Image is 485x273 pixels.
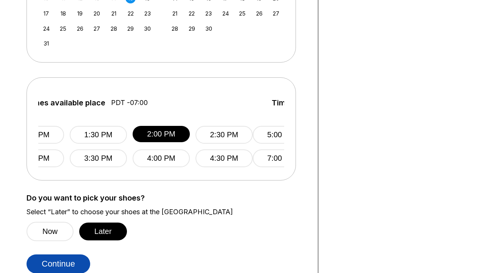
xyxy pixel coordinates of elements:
[170,8,180,19] div: Choose Sunday, September 21st, 2025
[109,24,119,34] div: Choose Thursday, August 28th, 2025
[170,24,180,34] div: Choose Sunday, September 28th, 2025
[27,222,74,241] button: Now
[187,8,197,19] div: Choose Monday, September 22nd, 2025
[41,38,52,49] div: Choose Sunday, August 31st, 2025
[79,223,127,240] button: Later
[142,8,153,19] div: Choose Saturday, August 23rd, 2025
[203,8,214,19] div: Choose Tuesday, September 23rd, 2025
[41,8,52,19] div: Choose Sunday, August 17th, 2025
[92,8,102,19] div: Choose Wednesday, August 20th, 2025
[27,208,307,216] label: Select “Later” to choose your shoes at the [GEOGRAPHIC_DATA]
[253,126,310,144] button: 5:00 PM
[142,24,153,34] div: Choose Saturday, August 30th, 2025
[203,24,214,34] div: Choose Tuesday, September 30th, 2025
[109,8,119,19] div: Choose Thursday, August 21st, 2025
[272,99,351,107] span: Times available place
[133,126,190,142] button: 2:00 PM
[125,8,136,19] div: Choose Friday, August 22nd, 2025
[271,8,281,19] div: Choose Saturday, September 27th, 2025
[70,149,127,167] button: 3:30 PM
[125,24,136,34] div: Choose Friday, August 29th, 2025
[254,8,264,19] div: Choose Friday, September 26th, 2025
[237,8,247,19] div: Choose Thursday, September 25th, 2025
[221,8,231,19] div: Choose Wednesday, September 24th, 2025
[58,8,68,19] div: Choose Monday, August 18th, 2025
[196,126,253,144] button: 2:30 PM
[41,24,52,34] div: Choose Sunday, August 24th, 2025
[75,8,85,19] div: Choose Tuesday, August 19th, 2025
[58,24,68,34] div: Choose Monday, August 25th, 2025
[196,149,253,167] button: 4:30 PM
[253,149,310,167] button: 7:00 PM
[133,149,190,167] button: 4:00 PM
[111,99,148,107] span: PDT -07:00
[92,24,102,34] div: Choose Wednesday, August 27th, 2025
[27,194,307,202] label: Do you want to pick your shoes?
[26,99,105,107] span: Times available place
[70,126,127,144] button: 1:30 PM
[75,24,85,34] div: Choose Tuesday, August 26th, 2025
[187,24,197,34] div: Choose Monday, September 29th, 2025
